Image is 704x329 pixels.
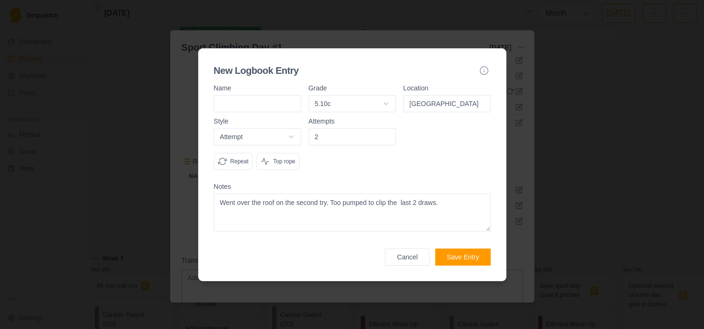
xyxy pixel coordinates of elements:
label: Attempts [309,118,396,124]
label: Notes [214,183,491,190]
label: Style [214,118,301,124]
input: Number of attempts [309,128,396,145]
label: Location [403,85,491,91]
p: Top rope [273,157,295,166]
button: Cancel [385,249,430,266]
button: Save Entry [435,249,490,266]
h2: New Logbook Entry [214,64,299,77]
p: Repeat [230,157,249,166]
label: Name [214,85,301,91]
label: Grade [309,85,327,91]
